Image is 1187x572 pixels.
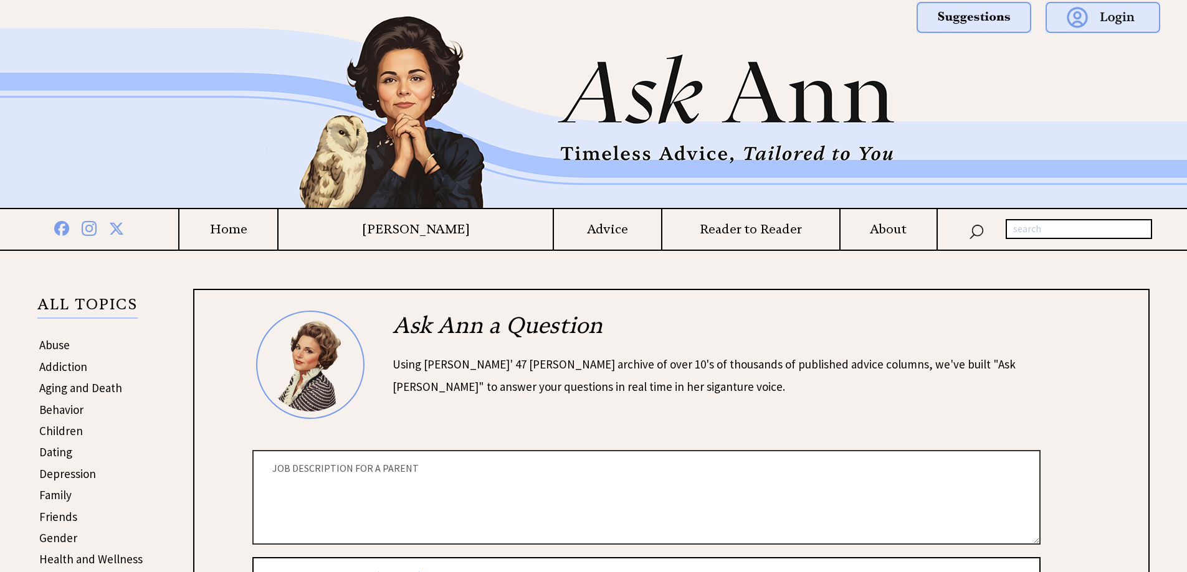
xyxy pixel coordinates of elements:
[393,311,1069,353] h2: Ask Ann a Question
[39,423,83,438] a: Children
[393,353,1069,398] div: Using [PERSON_NAME]' 47 [PERSON_NAME] archive of over 10's of thousands of published advice colum...
[554,222,661,237] a: Advice
[179,222,277,237] a: Home
[39,509,77,524] a: Friends
[1006,219,1152,239] input: search
[39,359,87,374] a: Addiction
[39,487,72,502] a: Family
[39,444,72,459] a: Dating
[39,337,70,352] a: Abuse
[39,380,122,395] a: Aging and Death
[145,2,1042,208] img: Ask%20Ann%20small.png
[969,222,984,240] img: search_nav.png
[1046,2,1160,33] img: login.png
[279,222,553,237] a: [PERSON_NAME]
[256,311,365,419] img: Ann6%20v2%20small.png
[841,222,937,237] a: About
[1042,2,1046,208] img: right_new2d.png
[109,219,124,236] img: x%20blue.png
[917,2,1031,33] img: suggestions.png
[54,218,69,236] img: facebook%20blue.png
[82,218,97,236] img: instagram%20blue.png
[39,551,143,566] a: Health and Wellness
[39,402,83,417] a: Behavior
[39,466,96,481] a: Depression
[662,222,839,237] a: Reader to Reader
[39,530,77,545] a: Gender
[37,298,138,319] p: ALL TOPICS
